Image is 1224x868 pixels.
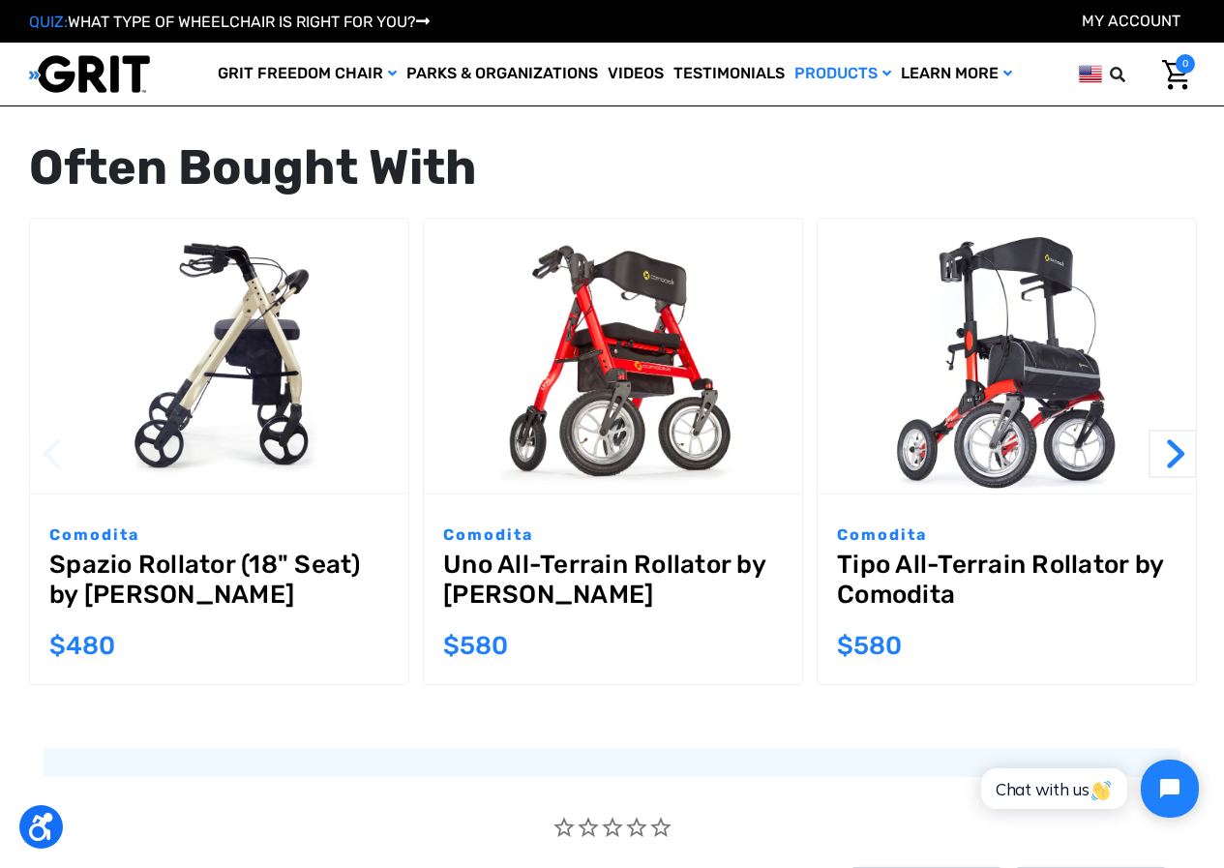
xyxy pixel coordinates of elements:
a: Products [790,43,896,105]
img: Cart [1162,60,1190,90]
input: Search [1119,54,1148,95]
p: Comodita [443,524,783,547]
iframe: Tidio Chat [960,743,1215,834]
a: Spazio Rollator (18" Seat) by Comodita,$480.00 [30,219,408,493]
a: Tipo All-Terrain Rollator by Comodita,$580.00 [837,550,1177,619]
a: Uno All-Terrain Rollator by Comodita,$580.00 [443,550,783,619]
img: Uno All-Terrain Rollator by Comodita [424,219,802,493]
a: Parks & Organizations [402,43,603,105]
span: $580 [443,631,508,661]
p: Comodita [49,524,389,547]
button: Go to slide 2 of 2 [29,430,77,478]
a: Testimonials [669,43,790,105]
a: Spazio Rollator (18" Seat) by Comodita,$480.00 [49,550,389,619]
span: $580 [837,631,902,661]
div: Often Bought With [29,141,1195,195]
img: us.png [1079,62,1102,86]
img: GRIT All-Terrain Wheelchair and Mobility Equipment [29,54,150,94]
span: $480 [49,631,115,661]
img: Tipo All-Terrain Rollator by Comodita [818,219,1196,493]
a: QUIZ:WHAT TYPE OF WHEELCHAIR IS RIGHT FOR YOU? [29,13,430,31]
span: 0 [1176,54,1195,74]
p: Comodita [837,524,1177,547]
a: Account [1082,12,1180,30]
a: Videos [603,43,669,105]
img: Spazio Rollator (18" Seat) by Comodita [30,219,408,493]
a: GRIT Freedom Chair [213,43,402,105]
a: Cart with 0 items [1148,54,1195,95]
button: Go to slide 2 of 2 [1149,430,1197,478]
a: Uno All-Terrain Rollator by Comodita,$580.00 [424,219,802,493]
a: Learn More [896,43,1017,105]
a: Tipo All-Terrain Rollator by Comodita,$580.00 [818,219,1196,493]
span: QUIZ: [29,13,68,31]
